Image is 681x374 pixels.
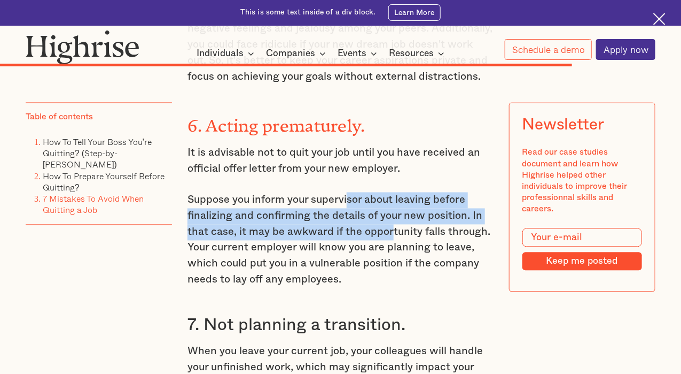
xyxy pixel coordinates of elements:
[197,47,257,60] div: Individuals
[653,13,666,25] img: Cross icon
[187,117,365,127] strong: 6. Acting prematurely.
[522,252,642,270] input: Keep me posted
[187,146,494,178] p: It is advisable not to quit your job until you have received an official offer letter from your n...
[197,47,244,60] div: Individuals
[43,170,165,194] a: How To Prepare Yourself Before Quitting?
[505,39,592,60] a: Schedule a demo
[187,315,494,337] h3: 7. Not planning a transition.
[389,47,434,60] div: Resources
[240,7,376,18] div: This is some text inside of a div block.
[338,47,380,60] div: Events
[522,116,604,134] div: Newsletter
[522,228,642,247] input: Your e-mail
[26,30,139,64] img: Highrise logo
[522,228,642,270] form: Modal Form
[266,47,329,60] div: Companies
[388,4,441,21] a: Learn More
[596,39,655,60] a: Apply now
[187,193,494,288] p: Suppose you inform your supervisor about leaving before finalizing and confirming the details of ...
[26,111,93,123] div: Table of contents
[522,147,642,215] div: Read our case studies document and learn how Highrise helped other individuals to improve their p...
[43,192,144,216] a: 7 Mistakes To Avoid When Quitting a Job
[338,47,366,60] div: Events
[266,47,315,60] div: Companies
[43,135,152,171] a: How To Tell Your Boss You're Quitting? (Step-by-[PERSON_NAME])
[389,47,448,60] div: Resources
